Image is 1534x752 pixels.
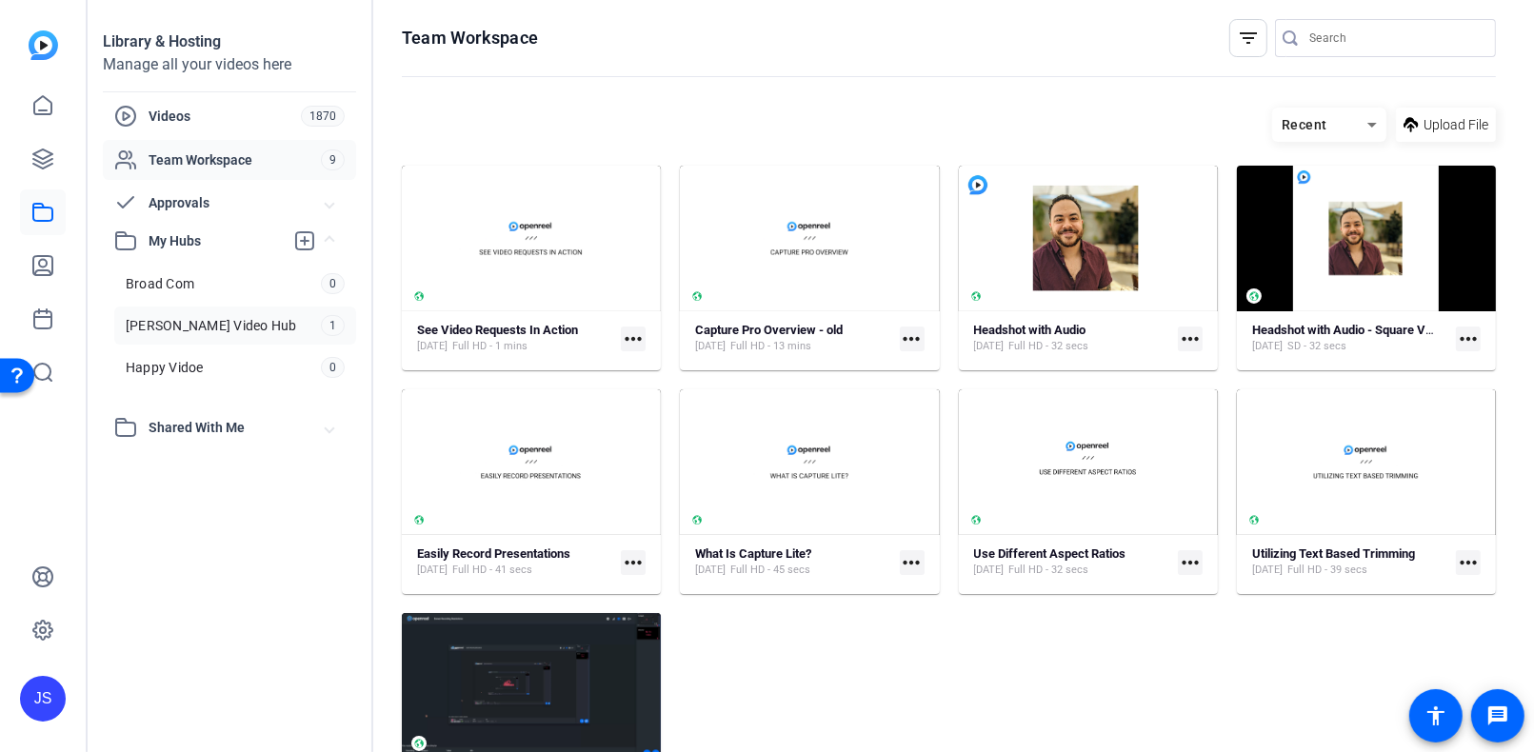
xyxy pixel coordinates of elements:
div: Manage all your videos here [103,53,356,76]
span: 0 [321,273,345,294]
span: Full HD - 32 secs [1009,339,1089,354]
div: My Hubs [103,260,356,408]
div: JS [20,676,66,722]
span: [DATE] [1252,339,1283,354]
mat-icon: more_horiz [1456,550,1481,575]
span: [DATE] [417,339,448,354]
mat-expansion-panel-header: Approvals [103,184,356,222]
a: What Is Capture Lite?[DATE]Full HD - 45 secs [695,546,891,578]
mat-icon: more_horiz [900,327,925,351]
a: See Video Requests In Action[DATE]Full HD - 1 mins [417,323,613,354]
span: 9 [321,149,345,170]
mat-icon: more_horiz [1178,550,1203,575]
strong: Use Different Aspect Ratios [974,546,1126,561]
a: [PERSON_NAME] Video Hub1 [114,307,356,345]
span: Broad Com [126,274,194,293]
span: Team Workspace [149,150,321,169]
mat-icon: message [1486,704,1509,727]
span: Full HD - 39 secs [1287,563,1367,578]
a: Headshot with Audio[DATE]Full HD - 32 secs [974,323,1170,354]
a: Capture Pro Overview - old[DATE]Full HD - 13 mins [695,323,891,354]
a: Easily Record Presentations[DATE]Full HD - 41 secs [417,546,613,578]
mat-icon: accessibility [1424,704,1447,727]
strong: What Is Capture Lite? [695,546,811,561]
span: [DATE] [974,339,1005,354]
span: 0 [321,357,345,378]
strong: Utilizing Text Based Trimming [1252,546,1415,561]
input: Search [1309,27,1481,49]
mat-icon: more_horiz [900,550,925,575]
h1: Team Workspace [402,27,538,49]
a: Use Different Aspect Ratios[DATE]Full HD - 32 secs [974,546,1170,578]
span: Upload File [1424,115,1488,135]
a: Happy Vidoe0 [114,348,356,386]
span: Videos [149,107,301,126]
span: [DATE] [695,563,726,578]
span: [DATE] [417,563,448,578]
strong: Capture Pro Overview - old [695,323,843,337]
span: Happy Vidoe [126,358,204,377]
span: [DATE] [1252,563,1283,578]
span: Recent [1282,117,1327,132]
mat-expansion-panel-header: Shared With Me [103,408,356,446]
strong: Headshot with Audio [974,323,1086,337]
span: Shared With Me [149,418,326,438]
span: [DATE] [974,563,1005,578]
span: SD - 32 secs [1287,339,1346,354]
strong: See Video Requests In Action [417,323,578,337]
div: Library & Hosting [103,30,356,53]
strong: Headshot with Audio - Square Version [1252,323,1460,337]
strong: Easily Record Presentations [417,546,570,561]
span: Full HD - 1 mins [452,339,528,354]
mat-icon: more_horiz [1178,327,1203,351]
img: blue-gradient.svg [29,30,58,60]
span: [PERSON_NAME] Video Hub [126,316,297,335]
mat-expansion-panel-header: My Hubs [103,222,356,260]
span: 1 [321,315,345,336]
span: Full HD - 45 secs [730,563,810,578]
button: Upload File [1396,108,1496,142]
a: Utilizing Text Based Trimming[DATE]Full HD - 39 secs [1252,546,1448,578]
span: Full HD - 32 secs [1009,563,1089,578]
span: Approvals [149,193,326,213]
mat-icon: more_horiz [621,327,646,351]
span: Full HD - 41 secs [452,563,532,578]
mat-icon: filter_list [1237,27,1260,49]
span: Full HD - 13 mins [730,339,811,354]
span: 1870 [301,106,345,127]
span: My Hubs [149,231,284,251]
mat-icon: more_horiz [621,550,646,575]
mat-icon: more_horiz [1456,327,1481,351]
span: [DATE] [695,339,726,354]
a: Broad Com0 [114,265,356,303]
a: Headshot with Audio - Square Version[DATE]SD - 32 secs [1252,323,1448,354]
